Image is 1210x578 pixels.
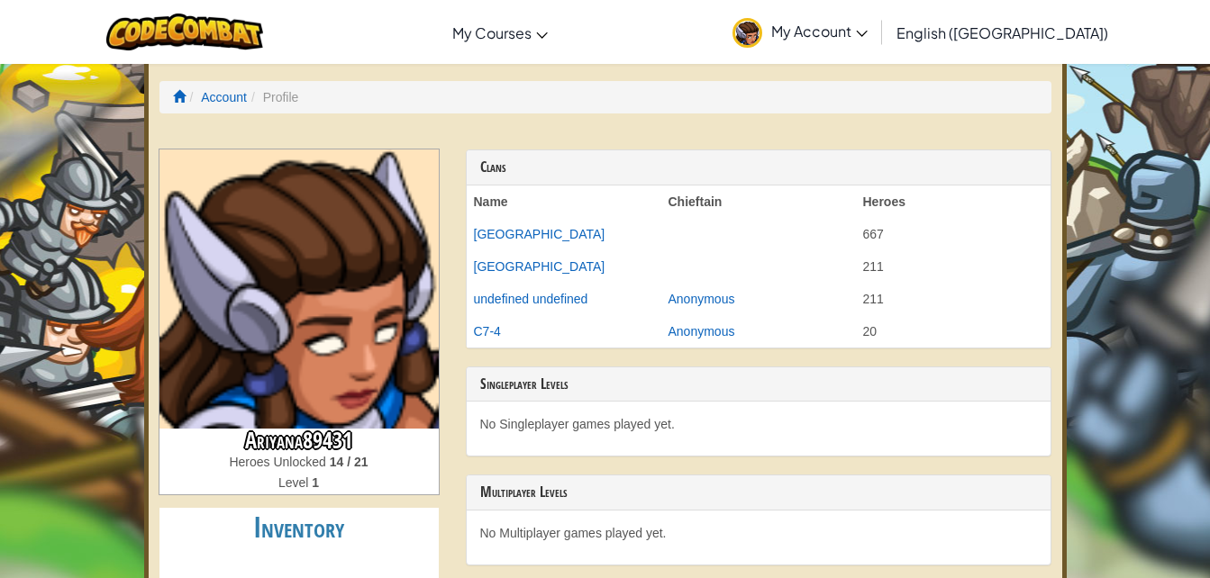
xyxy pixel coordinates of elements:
td: 211 [856,283,1051,315]
h3: Singleplayer Levels [480,376,1037,393]
h3: Multiplayer Levels [480,484,1037,501]
strong: 14 / 21 [330,455,368,469]
a: English ([GEOGRAPHIC_DATA]) [887,8,1117,57]
span: Heroes Unlocked [229,455,329,469]
img: CodeCombat logo [106,14,264,50]
a: C7-4 [474,324,501,339]
strong: 1 [312,475,319,490]
th: Chieftain [661,185,856,218]
th: Name [467,185,661,218]
span: My Courses [452,23,532,42]
a: My Account [723,4,877,60]
a: [GEOGRAPHIC_DATA] [474,227,605,241]
p: No Multiplayer games played yet. [480,524,1037,542]
a: Account [201,90,247,104]
a: [GEOGRAPHIC_DATA] [474,259,605,274]
a: My Courses [443,8,557,57]
th: Heroes [856,185,1051,218]
span: English ([GEOGRAPHIC_DATA]) [896,23,1108,42]
h3: Ariyana89431 [159,429,439,453]
h3: Clans [480,159,1037,176]
a: Anonymous [669,324,735,339]
a: undefined undefined [474,292,588,306]
h2: Inventory [159,508,439,548]
td: 20 [856,315,1051,348]
p: No Singleplayer games played yet. [480,415,1037,433]
span: Level [278,475,312,490]
a: Anonymous [669,292,735,306]
li: Profile [247,88,298,106]
span: My Account [771,22,868,41]
img: avatar [732,18,762,48]
td: 667 [856,218,1051,250]
td: 211 [856,250,1051,283]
